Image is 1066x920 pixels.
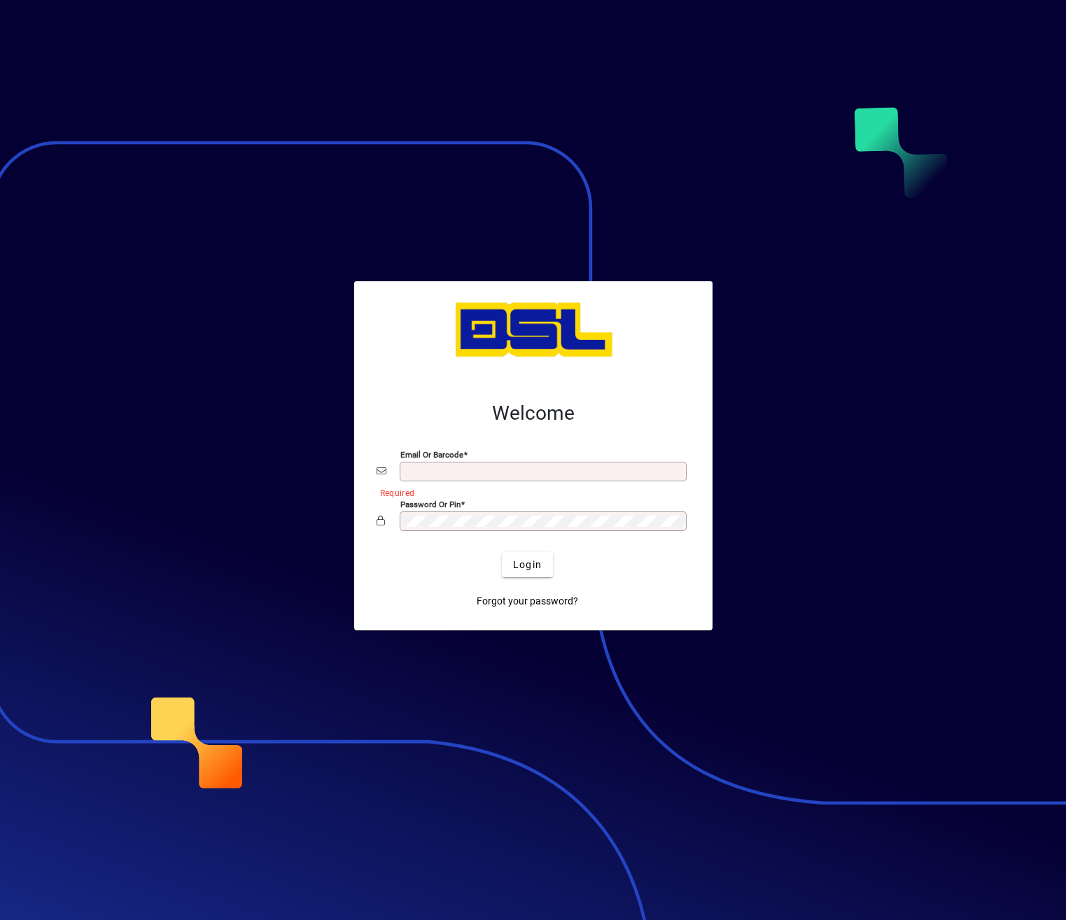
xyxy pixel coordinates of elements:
[400,500,461,509] mat-label: Password or Pin
[502,552,553,577] button: Login
[513,558,542,572] span: Login
[477,594,578,609] span: Forgot your password?
[380,485,679,500] mat-error: Required
[377,402,690,425] h2: Welcome
[400,450,463,460] mat-label: Email or Barcode
[471,588,584,614] a: Forgot your password?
